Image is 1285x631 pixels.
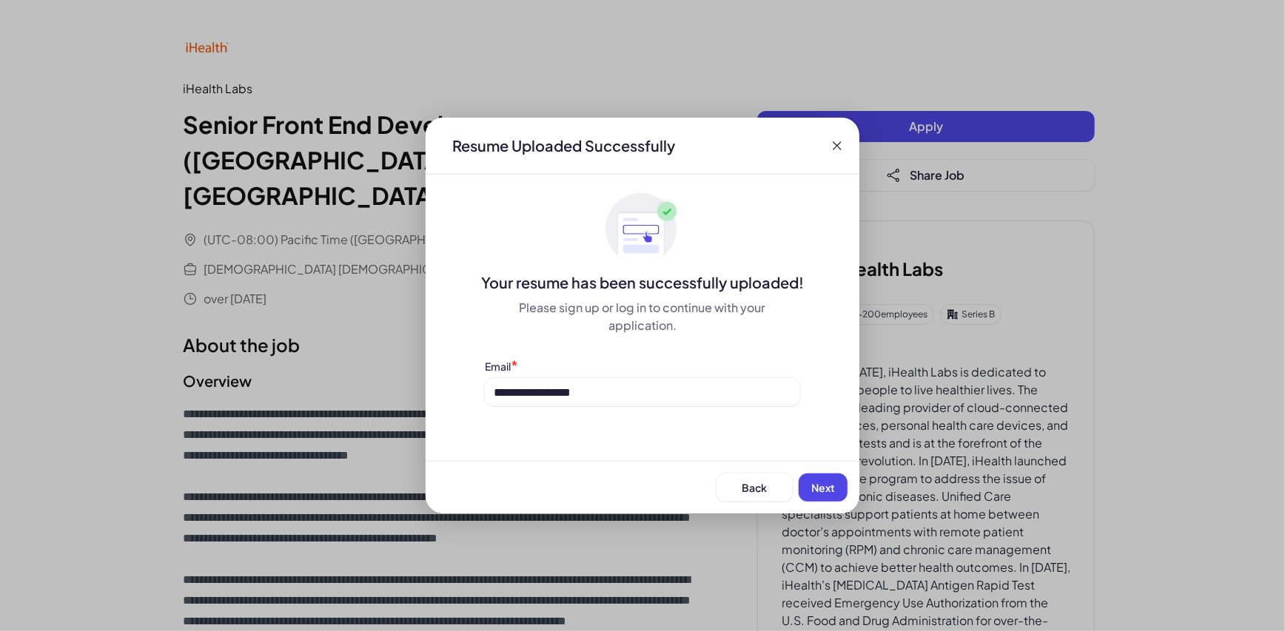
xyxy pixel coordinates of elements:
[717,473,793,502] button: Back
[485,360,511,373] label: Email
[811,481,835,494] span: Next
[440,135,687,156] div: Resume Uploaded Successfully
[485,299,800,334] div: Please sign up or log in to continue with your application.
[605,192,680,266] img: ApplyedMaskGroup3.svg
[799,473,848,502] button: Next
[426,272,859,293] div: Your resume has been successfully uploaded!
[742,481,768,494] span: Back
